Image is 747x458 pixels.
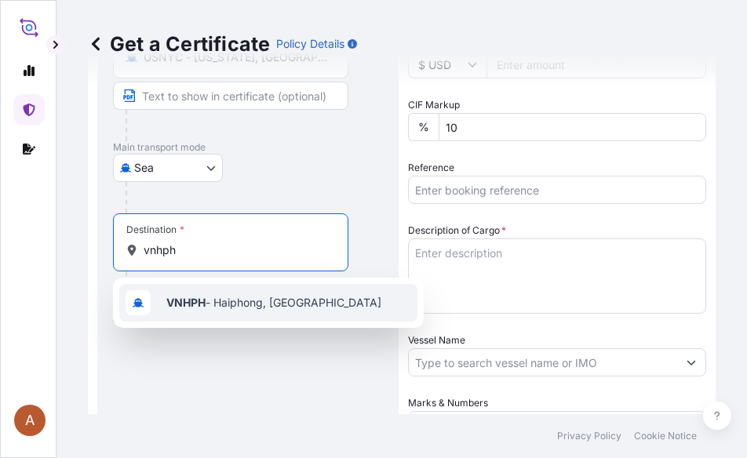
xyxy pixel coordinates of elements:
[634,430,697,442] p: Cookie Notice
[408,113,439,141] div: %
[88,31,270,56] p: Get a Certificate
[408,176,706,204] input: Enter booking reference
[408,333,465,348] label: Vessel Name
[276,36,344,52] p: Policy Details
[408,160,454,176] label: Reference
[439,113,706,141] input: Enter percentage between 0 and 10%
[134,160,154,176] span: Sea
[409,348,677,376] input: Type to search vessel name or IMO
[166,296,206,309] b: VNHPH
[677,348,705,376] button: Show suggestions
[557,430,621,442] p: Privacy Policy
[113,82,348,110] input: Text to appear on certificate
[408,97,460,113] label: CIF Markup
[113,278,424,328] div: Show suggestions
[126,224,184,236] div: Destination
[144,242,329,258] input: Destination
[408,223,506,238] label: Description of Cargo
[408,395,488,411] label: Marks & Numbers
[25,413,35,428] span: A
[113,141,383,154] p: Main transport mode
[166,295,381,311] span: - Haiphong, [GEOGRAPHIC_DATA]
[113,154,223,182] button: Select transport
